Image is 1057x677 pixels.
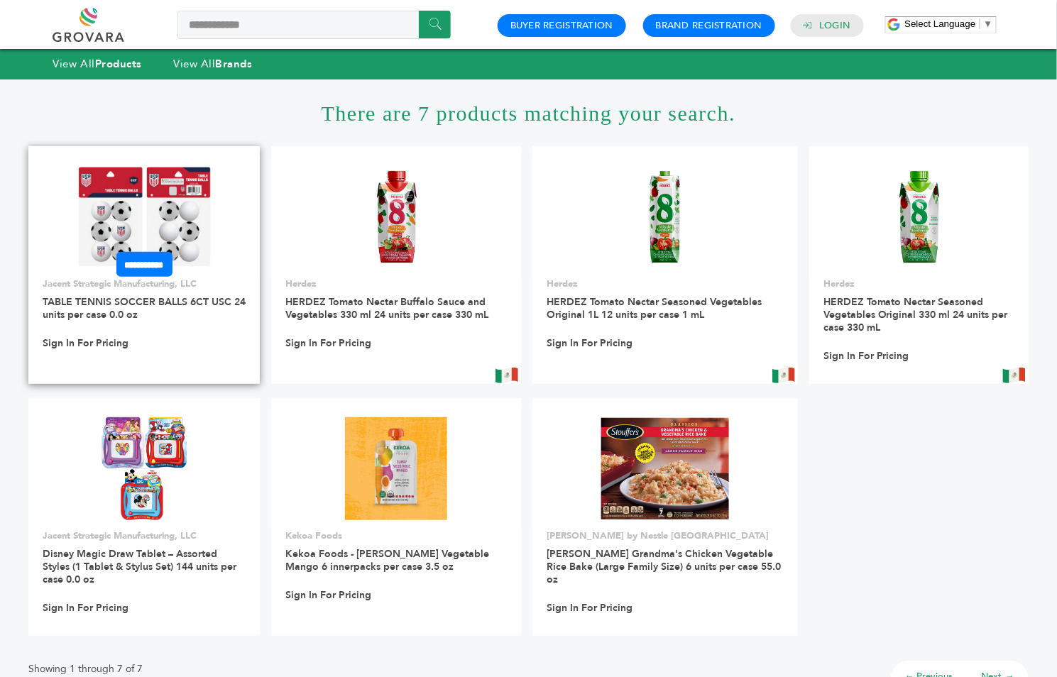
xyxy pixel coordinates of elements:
[173,57,253,71] a: View AllBrands
[905,18,976,29] span: Select Language
[95,57,142,71] strong: Products
[285,277,507,290] p: Herdez
[823,295,1008,334] a: HERDEZ Tomato Nectar Seasoned Vegetables Original 330 ml 24 units per case 330 mL
[547,277,784,290] p: Herdez
[43,529,246,542] p: Jacent Strategic Manufacturing, LLC
[53,57,142,71] a: View AllProducts
[601,417,730,519] img: STOUFFER'S Grandma's Chicken Vegetable Rice Bake (Large Family Size) 6 units per case 55.0 oz
[823,277,1014,290] p: Herdez
[345,417,448,520] img: Kekoa Foods - Curry Vegetable Mango 6 innerpacks per case 3.5 oz
[867,165,970,268] img: HERDEZ Tomato Nectar Seasoned Vegetables Original 330 ml 24 units per case 330 mL
[345,165,448,268] img: HERDEZ Tomato Nectar Buffalo Sauce and Vegetables 330 ml 24 units per case 330 mL
[43,277,246,290] p: Jacent Strategic Manufacturing, LLC
[177,11,451,39] input: Search a product or brand...
[547,337,632,350] a: Sign In For Pricing
[28,79,1029,146] h1: There are 7 products matching your search.
[547,547,781,586] a: [PERSON_NAME] Grandma's Chicken Vegetable Rice Bake (Large Family Size) 6 units per case 55.0 oz
[984,18,993,29] span: ▼
[547,529,784,542] p: [PERSON_NAME] by Nestle [GEOGRAPHIC_DATA]
[43,295,246,321] a: TABLE TENNIS SOCCER BALLS 6CT USC 24 units per case 0.0 oz
[547,295,762,321] a: HERDEZ Tomato Nectar Seasoned Vegetables Original 1L 12 units per case 1 mL
[285,337,371,350] a: Sign In For Pricing
[823,350,909,363] a: Sign In For Pricing
[43,602,128,615] a: Sign In For Pricing
[285,589,371,602] a: Sign In For Pricing
[819,19,850,32] a: Login
[43,337,128,350] a: Sign In For Pricing
[905,18,993,29] a: Select Language​
[980,18,980,29] span: ​
[285,547,489,573] a: Kekoa Foods - [PERSON_NAME] Vegetable Mango 6 innerpacks per case 3.5 oz
[215,57,252,71] strong: Brands
[43,547,236,586] a: Disney Magic Draw Tablet – Assorted Styles (1 Tablet & Stylus Set) 144 units per case 0.0 oz
[77,165,212,268] img: TABLE TENNIS SOCCER BALLS 6CT USC 24 units per case 0.0 oz
[285,295,488,321] a: HERDEZ Tomato Nectar Buffalo Sauce and Vegetables 330 ml 24 units per case 330 mL
[510,19,613,32] a: Buyer Registration
[656,19,762,32] a: Brand Registration
[285,529,507,542] p: Kekoa Foods
[102,417,187,519] img: Disney Magic Draw Tablet – Assorted Styles (1 Tablet & Stylus Set) 144 units per case 0.0 oz
[547,602,632,615] a: Sign In For Pricing
[614,165,717,268] img: HERDEZ Tomato Nectar Seasoned Vegetables Original 1L 12 units per case 1 mL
